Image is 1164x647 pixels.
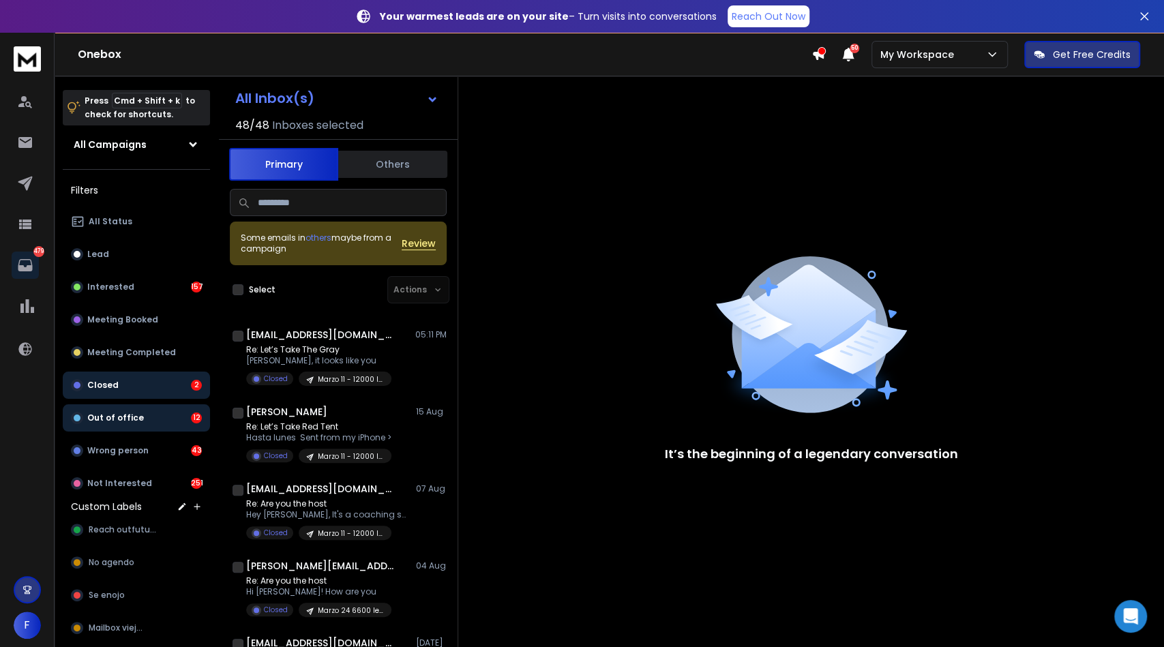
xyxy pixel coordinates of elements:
span: 50 [850,44,859,53]
p: Closed [87,380,119,391]
p: 05:11 PM [415,329,447,340]
h3: Custom Labels [71,500,142,513]
button: Not Interested251 [63,470,210,497]
p: Marzo 24 6600 leads Business [318,605,383,616]
p: It’s the beginning of a legendary conversation [665,445,958,464]
h1: [PERSON_NAME][EMAIL_ADDRESS][DOMAIN_NAME] [246,559,396,573]
p: Hasta lunes Sent from my iPhone > [246,432,391,443]
label: Select [249,284,275,295]
span: Mailbox viejos [89,622,147,633]
a: 479 [12,252,39,279]
h1: All Campaigns [74,138,147,151]
h1: [PERSON_NAME] [246,405,327,419]
p: Closed [264,451,288,461]
a: Reach Out Now [728,5,809,27]
button: Meeting Booked [63,306,210,333]
span: Reach outfuture [89,524,158,535]
button: Mailbox viejos [63,614,210,642]
p: Re: Let’s Take Red Tent [246,421,391,432]
p: Meeting Booked [87,314,158,325]
p: Closed [264,605,288,615]
p: Closed [264,374,288,384]
button: Get Free Credits [1024,41,1140,68]
p: Closed [264,528,288,538]
span: others [305,232,331,243]
span: No agendo [89,557,134,568]
p: Press to check for shortcuts. [85,94,195,121]
button: All Status [63,208,210,235]
div: 43 [191,445,202,456]
h3: Inboxes selected [272,117,363,134]
button: No agendo [63,549,210,576]
p: Not Interested [87,478,152,489]
h1: All Inbox(s) [235,91,314,105]
span: Cmd + Shift + k [112,93,182,108]
button: Wrong person43 [63,437,210,464]
button: Out of office12 [63,404,210,432]
p: Hey [PERSON_NAME], It's a coaching session [246,509,410,520]
button: Review [402,237,436,250]
p: Re: Are you the host [246,498,410,509]
p: Re: Let’s Take The Gray [246,344,391,355]
p: Marzo 11 - 12000 leads G Personal [318,451,383,462]
img: logo [14,46,41,72]
p: Get Free Credits [1053,48,1131,61]
p: [PERSON_NAME], it looks like you [246,355,391,366]
button: Reach outfuture [63,516,210,543]
p: – Turn visits into conversations [380,10,717,23]
button: Lead [63,241,210,268]
p: 15 Aug [416,406,447,417]
button: Others [338,149,447,179]
button: F [14,612,41,639]
h3: Filters [63,181,210,200]
button: Meeting Completed [63,339,210,366]
button: All Campaigns [63,131,210,158]
p: Marzo 11 - 12000 leads G Personal [318,374,383,385]
div: 2 [191,380,202,391]
p: Reach Out Now [732,10,805,23]
h1: [EMAIL_ADDRESS][DOMAIN_NAME] [246,482,396,496]
p: 479 [33,246,44,257]
button: Interested157 [63,273,210,301]
span: 48 / 48 [235,117,269,134]
p: My Workspace [880,48,959,61]
div: 12 [191,412,202,423]
strong: Your warmest leads are on your site [380,10,569,23]
div: 251 [191,478,202,489]
p: Re: Are you the host [246,575,391,586]
p: Marzo 11 - 12000 leads G Personal [318,528,383,539]
p: All Status [89,216,132,227]
button: Primary [229,148,338,181]
button: Closed2 [63,372,210,399]
p: 07 Aug [416,483,447,494]
p: Interested [87,282,134,292]
p: 04 Aug [416,560,447,571]
button: All Inbox(s) [224,85,449,112]
span: Se enojo [89,590,125,601]
h1: Onebox [78,46,811,63]
p: Lead [87,249,109,260]
button: Se enojo [63,582,210,609]
div: Open Intercom Messenger [1114,600,1147,633]
p: Hi [PERSON_NAME]! How are you [246,586,391,597]
p: Wrong person [87,445,149,456]
div: 157 [191,282,202,292]
h1: [EMAIL_ADDRESS][DOMAIN_NAME] [246,328,396,342]
div: Some emails in maybe from a campaign [241,232,402,254]
p: Meeting Completed [87,347,176,358]
p: Out of office [87,412,144,423]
